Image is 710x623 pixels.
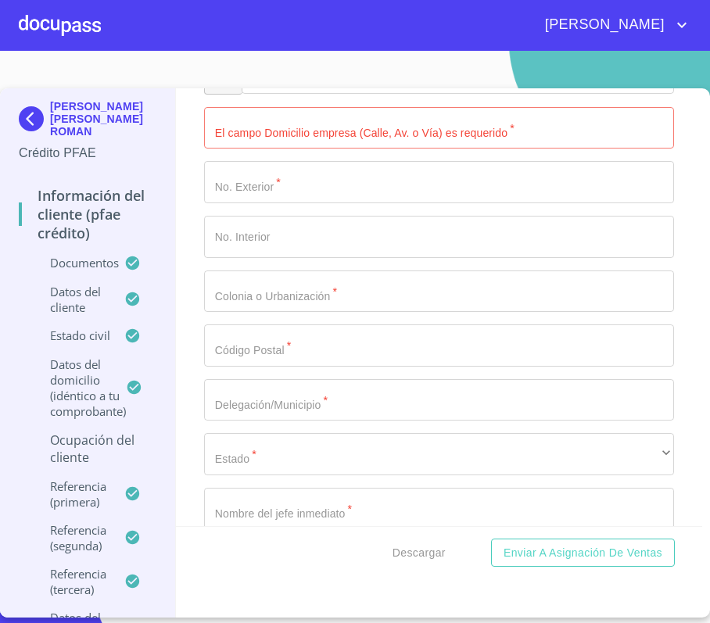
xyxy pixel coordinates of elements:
p: [PERSON_NAME] [PERSON_NAME] ROMAN [50,100,156,138]
p: Datos del domicilio (idéntico a tu comprobante) [19,356,126,419]
button: Descargar [386,539,452,568]
span: [PERSON_NAME] [533,13,672,38]
button: account of current user [533,13,691,38]
p: Información del cliente (PFAE crédito) [19,186,156,242]
p: Datos del cliente [19,284,124,315]
p: Referencia (tercera) [19,566,124,597]
img: Docupass spot blue [19,106,50,131]
div: [PERSON_NAME] [PERSON_NAME] ROMAN [19,100,156,144]
p: Referencia (primera) [19,478,124,510]
div: ​ [204,433,674,475]
span: Descargar [393,543,446,563]
p: Crédito PFAE [19,144,156,163]
p: Estado Civil [19,328,124,343]
span: Enviar a Asignación de Ventas [504,543,662,563]
p: Referencia (segunda) [19,522,124,553]
p: Ocupación del Cliente [19,431,156,466]
p: Documentos [19,255,124,270]
button: Enviar a Asignación de Ventas [491,539,675,568]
